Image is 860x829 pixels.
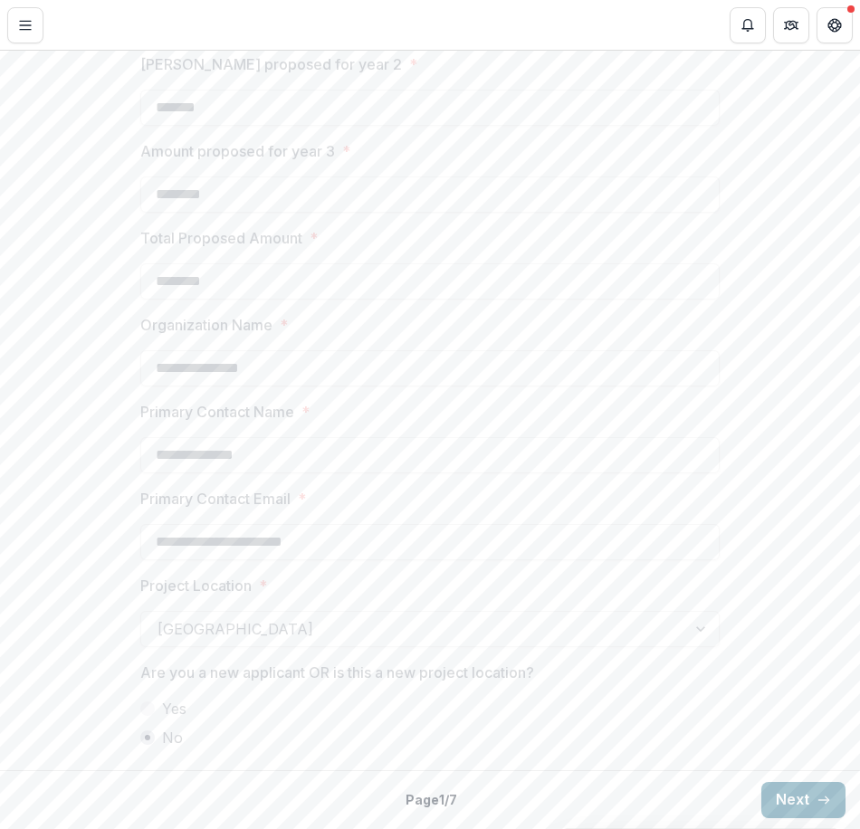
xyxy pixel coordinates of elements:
p: Amount proposed for year 3 [140,140,335,162]
button: Notifications [730,7,766,43]
span: Yes [162,698,186,719]
p: Page 1 / 7 [406,790,457,809]
button: Get Help [817,7,853,43]
p: Total Proposed Amount [140,227,302,249]
p: [PERSON_NAME] proposed for year 2 [140,53,402,75]
button: Next [761,782,846,818]
p: Primary Contact Name [140,401,294,423]
p: Are you a new applicant OR is this a new project location? [140,662,534,683]
button: Partners [773,7,809,43]
p: Organization Name [140,314,272,336]
p: Project Location [140,575,252,596]
span: No [162,727,183,748]
button: Toggle Menu [7,7,43,43]
p: Primary Contact Email [140,488,291,510]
